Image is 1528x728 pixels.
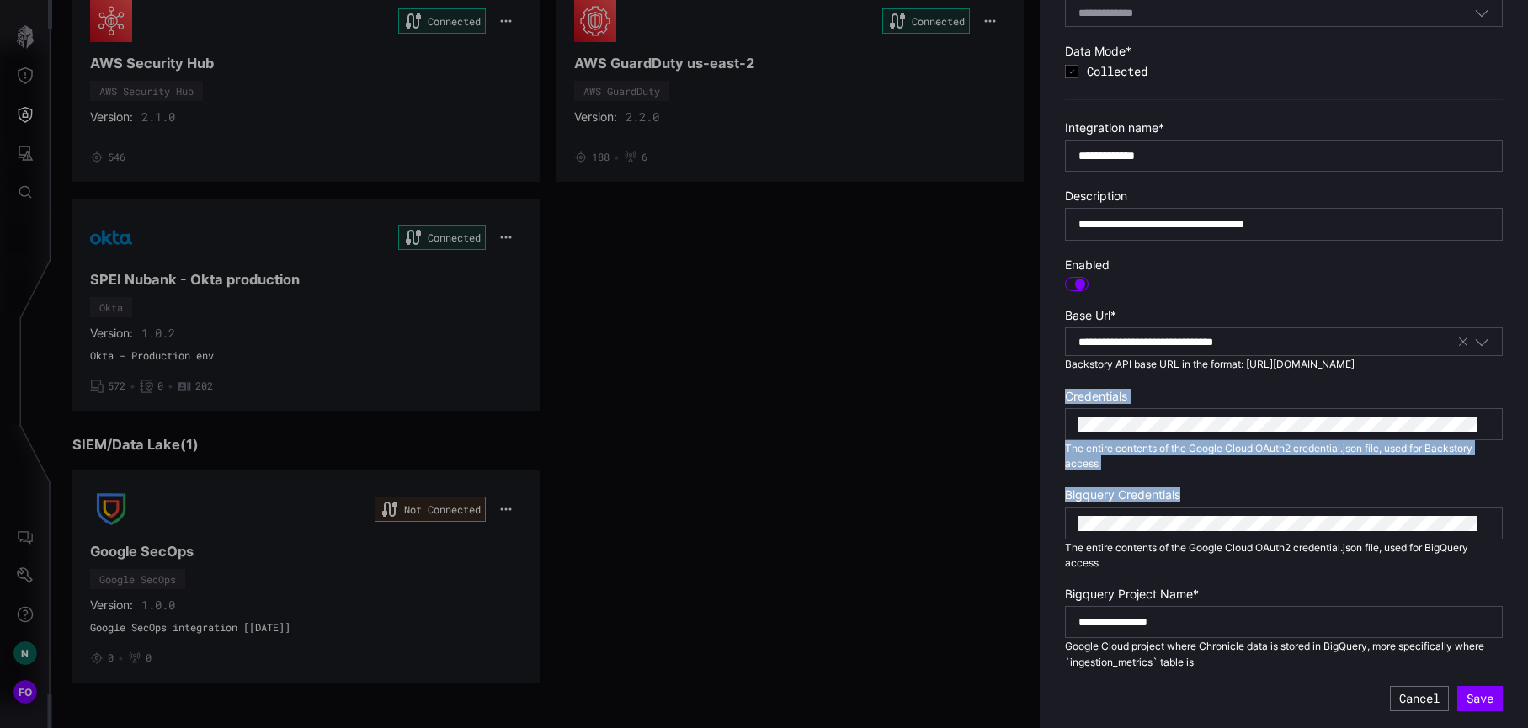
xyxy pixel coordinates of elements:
button: Cancel [1390,686,1449,711]
label: Bigquery Project Name * [1065,587,1503,602]
span: The entire contents of the Google Cloud OAuth2 credential.json file, used for BigQuery access [1065,541,1468,569]
label: Base Url * [1065,308,1503,323]
button: Toggle options menu [1474,334,1489,349]
label: Integration name * [1065,120,1503,136]
button: Save [1457,686,1503,711]
label: Description [1065,189,1503,204]
button: Clear selection [1456,334,1470,349]
label: Bigquery Credentials [1065,487,1503,502]
span: Backstory API base URL in the format: [URL][DOMAIN_NAME] [1065,358,1355,370]
label: Enabled [1065,258,1503,273]
span: Google Cloud project where Chronicle data is stored in BigQuery, more specifically where `ingesti... [1065,640,1484,667]
label: Data Mode * [1065,44,1503,59]
span: Collected [1087,64,1503,79]
span: The entire contents of the Google Cloud OAuth2 credential.json file, used for Backstory access [1065,442,1472,470]
label: Credentials [1065,389,1503,404]
button: Toggle options menu [1474,5,1489,20]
